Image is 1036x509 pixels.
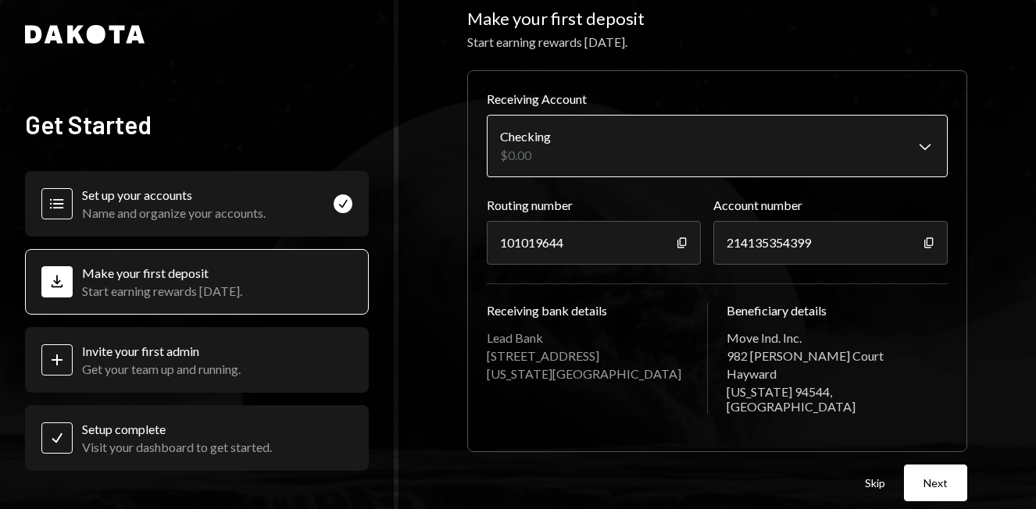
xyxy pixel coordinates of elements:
[82,265,242,280] div: Make your first deposit
[82,361,241,376] div: Get your team up and running.
[713,221,948,265] div: 214135354399
[82,343,241,358] div: Invite your first admin
[487,221,701,265] div: 101019644
[82,187,266,202] div: Set up your accounts
[25,109,369,140] h2: Get Started
[727,348,948,363] div: 982 [PERSON_NAME] Court
[82,440,272,454] div: Visit your dashboard to get started.
[713,196,948,215] label: Account number
[487,303,709,318] div: Receiving bank details
[727,330,948,345] div: Move Ind. Inc.
[727,384,948,414] div: [US_STATE] 94544, [GEOGRAPHIC_DATA]
[487,115,948,177] button: Receiving Account
[487,90,948,109] label: Receiving Account
[487,366,709,381] div: [US_STATE][GEOGRAPHIC_DATA]
[467,8,967,30] h2: Make your first deposit
[727,303,948,318] div: Beneficiary details
[487,330,709,345] div: Lead Bank
[727,366,948,381] div: Hayward
[467,33,967,52] div: Start earning rewards [DATE].
[82,283,242,298] div: Start earning rewards [DATE].
[82,422,272,436] div: Setup complete
[487,348,709,363] div: [STREET_ADDRESS]
[904,465,967,501] button: Next
[82,205,266,220] div: Name and organize your accounts.
[865,476,885,491] button: Skip
[487,196,701,215] label: Routing number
